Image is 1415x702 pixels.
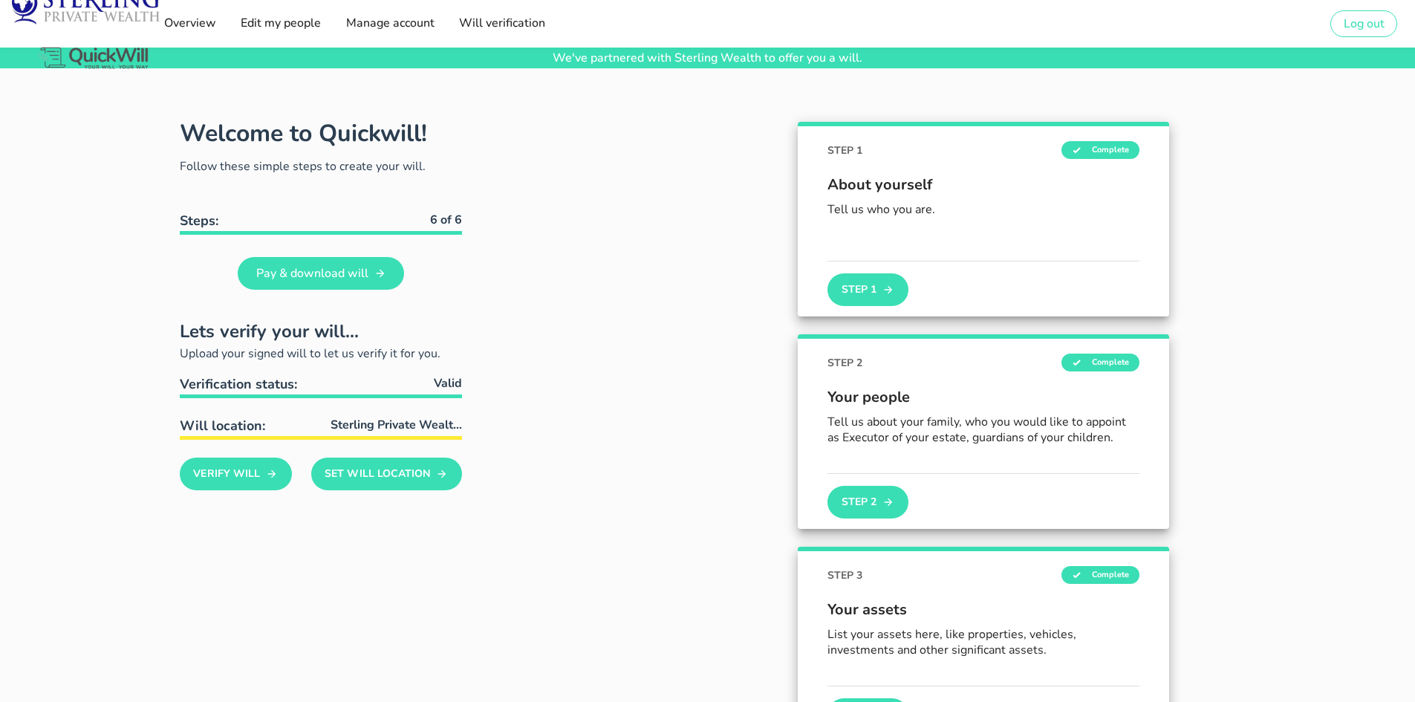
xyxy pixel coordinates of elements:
[827,143,862,158] span: STEP 1
[180,212,218,230] b: Steps:
[458,15,545,31] span: Will verification
[454,9,550,39] a: Will verification
[235,9,325,39] a: Edit my people
[180,458,292,490] button: Verify Will
[240,15,321,31] span: Edit my people
[180,318,462,345] h2: Lets verify your will...
[1343,16,1385,32] span: Log out
[827,627,1139,658] p: List your assets here, like properties, vehicles, investments and other significant assets.
[340,9,438,39] a: Manage account
[331,416,462,434] span: Sterling Private Wealt...
[256,265,368,282] span: Pay & download will
[434,374,462,392] span: Valid
[1061,354,1139,371] span: Complete
[345,15,434,31] span: Manage account
[158,9,220,39] a: Overview
[36,45,151,72] img: Logo
[827,415,1139,446] p: Tell us about your family, who you would like to appoint as Executor of your estate, guardians of...
[180,157,462,175] p: Follow these simple steps to create your will.
[180,345,462,363] p: Upload your signed will to let us verify it for you.
[180,375,297,393] span: Verification status:
[827,273,908,306] button: Step 1
[238,257,404,290] a: Pay & download will
[1061,141,1139,159] span: Complete
[180,117,427,149] h1: Welcome to Quickwill!
[827,599,1139,621] span: Your assets
[1061,566,1139,584] span: Complete
[430,212,462,228] b: 6 of 6
[311,458,462,490] button: Set Will Location
[180,417,265,435] span: Will location:
[827,568,862,583] span: STEP 3
[163,15,215,31] span: Overview
[1330,10,1397,37] button: Log out
[827,355,862,371] span: STEP 2
[827,174,1139,196] span: About yourself
[827,202,1139,218] p: Tell us who you are.
[827,486,908,519] button: Step 2
[827,386,1139,409] span: Your people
